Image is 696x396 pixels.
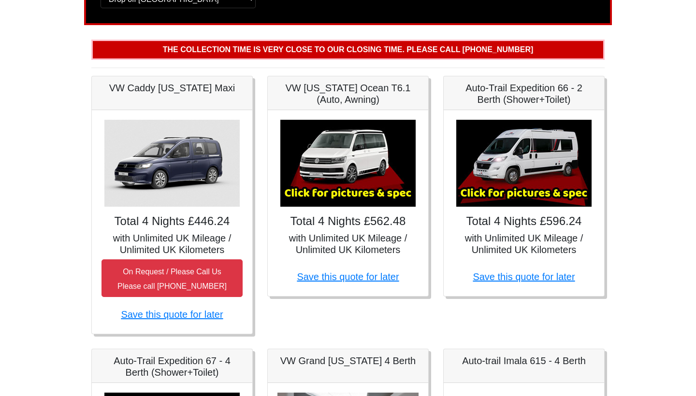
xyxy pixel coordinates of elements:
a: Save this quote for later [297,271,399,282]
a: Save this quote for later [473,271,575,282]
h5: Auto-Trail Expedition 67 - 4 Berth (Shower+Toilet) [101,355,243,378]
h5: Auto-Trail Expedition 66 - 2 Berth (Shower+Toilet) [453,82,594,105]
b: The collection time is very close to our closing time. Please call [PHONE_NUMBER] [163,45,534,54]
img: Auto-Trail Expedition 66 - 2 Berth (Shower+Toilet) [456,120,592,207]
h4: Total 4 Nights £446.24 [101,214,243,228]
h4: Total 4 Nights £562.48 [277,214,419,228]
h5: VW Grand [US_STATE] 4 Berth [277,355,419,367]
h4: Total 4 Nights £596.24 [453,214,594,228]
h5: with Unlimited UK Mileage / Unlimited UK Kilometers [453,232,594,255]
h5: with Unlimited UK Mileage / Unlimited UK Kilometers [277,232,419,255]
h5: Auto-trail Imala 615 - 4 Berth [453,355,594,367]
a: Save this quote for later [121,309,223,320]
img: VW Caddy California Maxi [104,120,240,207]
h5: VW Caddy [US_STATE] Maxi [101,82,243,94]
h5: VW [US_STATE] Ocean T6.1 (Auto, Awning) [277,82,419,105]
img: VW California Ocean T6.1 (Auto, Awning) [280,120,416,207]
h5: with Unlimited UK Mileage / Unlimited UK Kilometers [101,232,243,255]
button: On Request / Please Call UsPlease call [PHONE_NUMBER] [101,259,243,297]
small: On Request / Please Call Us Please call [PHONE_NUMBER] [117,268,227,290]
